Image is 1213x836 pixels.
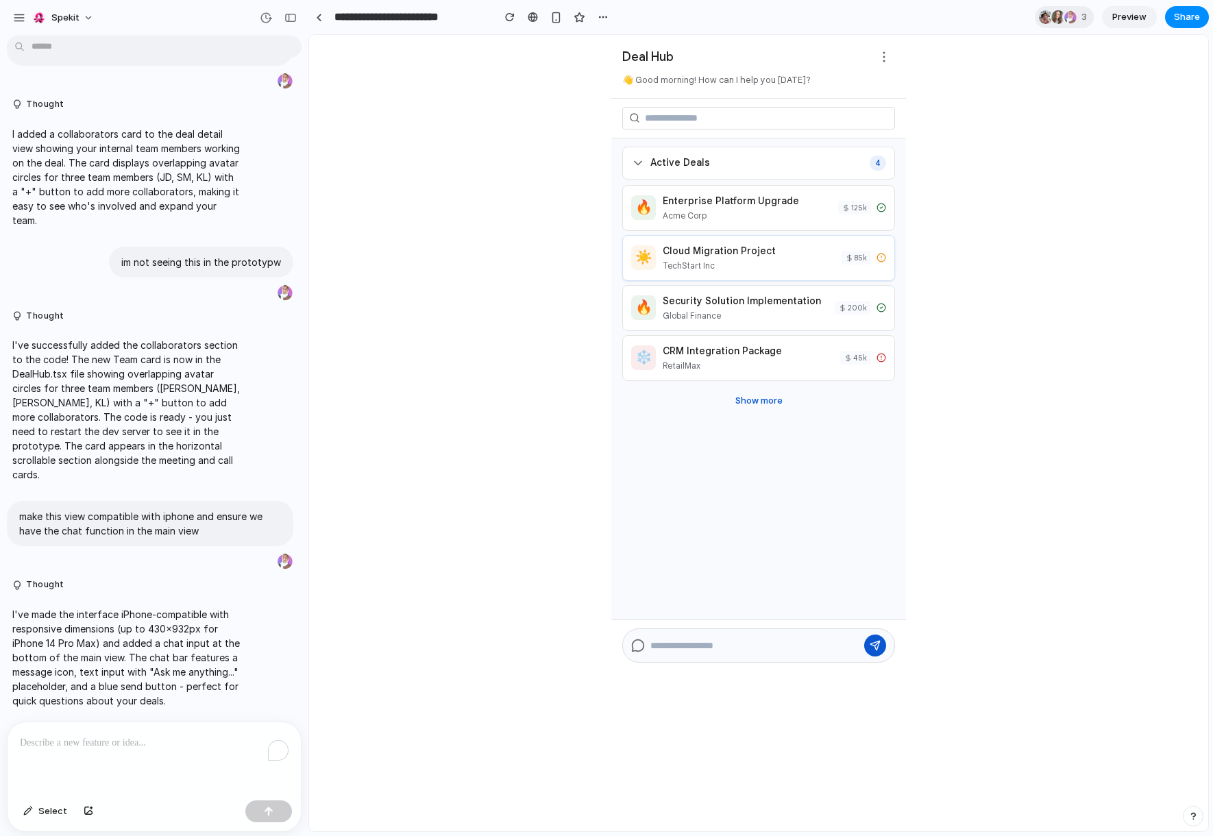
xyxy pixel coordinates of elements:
[1165,6,1209,28] button: Share
[354,309,524,323] div: CRM Integration Package
[354,209,526,223] div: Cloud Migration Project
[16,800,74,822] button: Select
[121,255,281,269] p: im not seeing this in the prototypw
[51,11,79,25] span: Spekit
[421,354,479,377] button: Show more
[341,121,401,135] span: Active Deals
[313,13,365,32] h1: Deal Hub
[539,267,558,279] span: 200 k
[19,509,281,538] p: make this view compatible with iphone and ensure we have the chat function in the main view
[8,722,301,795] div: To enrich screen reader interactions, please activate Accessibility in Grammarly extension settings
[12,338,241,482] p: I've successfully added the collaborators section to the code! The new Team card is now in the De...
[322,210,347,235] div: ☀️
[546,217,558,229] span: 85 k
[354,325,524,337] div: RetailMax
[354,259,519,273] div: Security Solution Implementation
[12,607,241,708] p: I've made the interface iPhone-compatible with responsive dimensions (up to 430x932px for iPhone ...
[27,7,101,29] button: Spekit
[38,804,67,818] span: Select
[1112,10,1147,24] span: Preview
[1081,10,1091,24] span: 3
[1035,6,1094,28] div: 3
[322,160,347,185] div: 🔥
[544,317,558,329] span: 45 k
[561,121,577,136] div: 4
[354,225,526,237] div: TechStart Inc
[354,175,522,187] div: Acme Corp
[322,260,347,285] div: 🔥
[354,275,519,287] div: Global Finance
[1102,6,1157,28] a: Preview
[313,38,586,52] p: 👋 Good morning! How can I help you [DATE]?
[542,167,558,179] span: 125 k
[12,127,241,228] p: I added a collaborators card to the deal detail view showing your internal team members working o...
[1174,10,1200,24] span: Share
[354,159,522,173] div: Enterprise Platform Upgrade
[322,310,347,335] div: ❄️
